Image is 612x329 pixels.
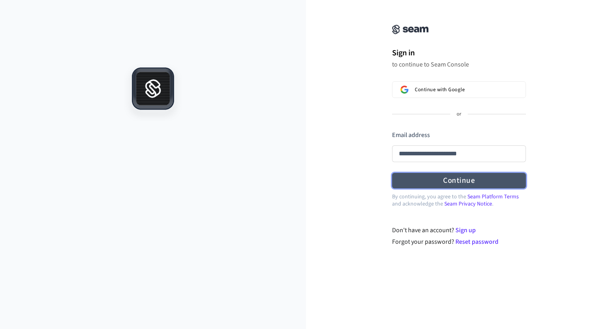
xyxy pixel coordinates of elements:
div: Don't have an account? [392,225,526,235]
p: to continue to Seam Console [392,61,526,69]
div: Forgot your password? [392,237,526,247]
a: Seam Platform Terms [467,193,519,201]
span: Continue with Google [415,86,465,93]
label: Email address [392,131,430,139]
button: Sign in with GoogleContinue with Google [392,81,526,98]
a: Reset password [455,237,498,246]
a: Seam Privacy Notice [444,200,492,208]
img: Seam Console [392,25,429,34]
p: By continuing, you agree to the and acknowledge the . [392,193,526,208]
a: Sign up [455,226,476,235]
p: or [457,111,461,118]
img: Sign in with Google [400,86,408,94]
h1: Sign in [392,47,526,59]
button: Continue [392,173,526,188]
